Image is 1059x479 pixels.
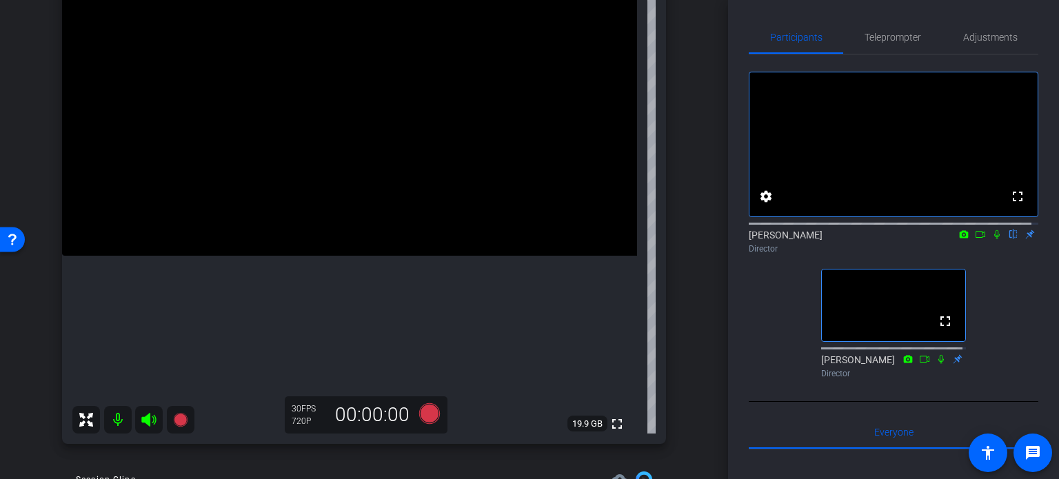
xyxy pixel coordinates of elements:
[1025,445,1041,461] mat-icon: message
[292,416,326,427] div: 720P
[567,416,607,432] span: 19.9 GB
[770,32,823,42] span: Participants
[821,353,966,380] div: [PERSON_NAME]
[609,416,625,432] mat-icon: fullscreen
[292,403,326,414] div: 30
[821,367,966,380] div: Director
[1009,188,1026,205] mat-icon: fullscreen
[1005,227,1022,240] mat-icon: flip
[758,188,774,205] mat-icon: settings
[937,313,954,329] mat-icon: fullscreen
[963,32,1018,42] span: Adjustments
[874,427,914,437] span: Everyone
[326,403,418,427] div: 00:00:00
[980,445,996,461] mat-icon: accessibility
[749,243,1038,255] div: Director
[865,32,921,42] span: Teleprompter
[749,228,1038,255] div: [PERSON_NAME]
[301,404,316,414] span: FPS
